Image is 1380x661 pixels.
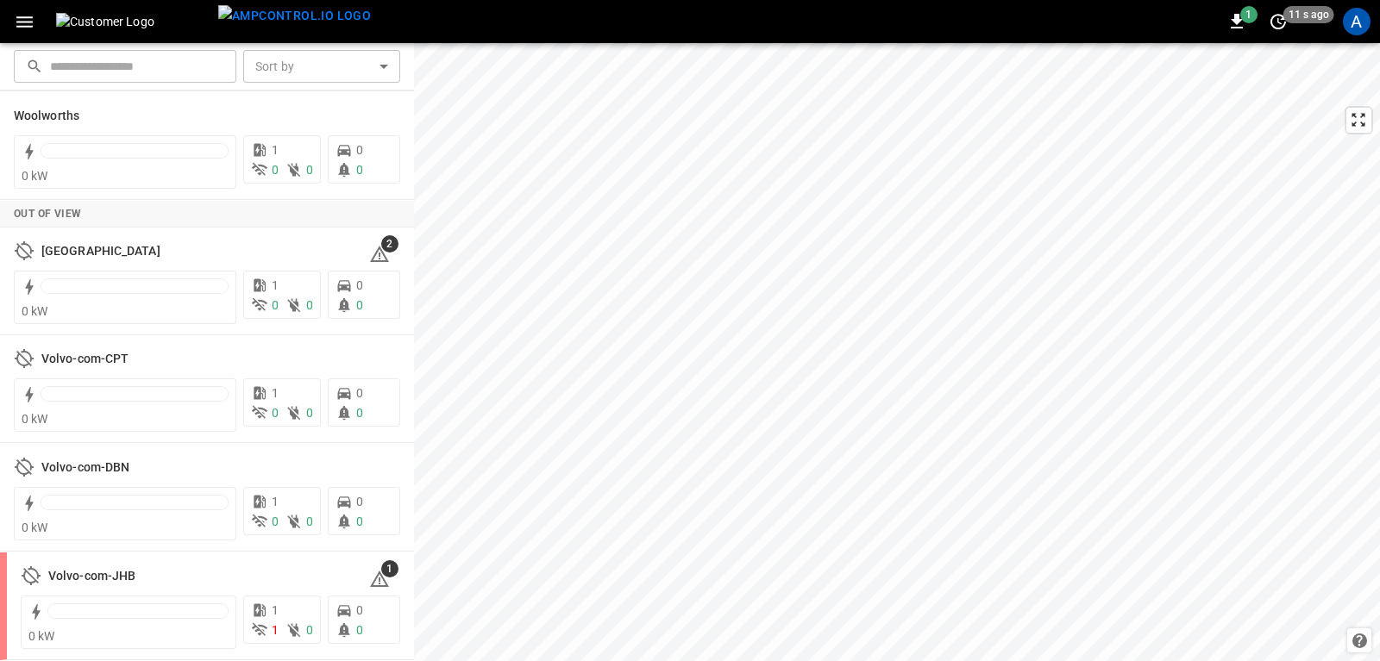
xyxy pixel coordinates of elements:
[356,514,363,528] span: 0
[381,560,398,577] span: 1
[272,278,279,292] span: 1
[381,235,398,253] span: 2
[1264,8,1292,35] button: set refresh interval
[56,13,211,30] img: Customer Logo
[272,495,279,508] span: 1
[356,495,363,508] span: 0
[356,603,363,617] span: 0
[356,623,363,637] span: 0
[41,350,129,369] h6: Volvo-com-CPT
[272,386,279,400] span: 1
[356,163,363,177] span: 0
[306,406,313,420] span: 0
[356,386,363,400] span: 0
[356,298,363,312] span: 0
[28,629,55,643] span: 0 kW
[356,278,363,292] span: 0
[22,169,48,183] span: 0 kW
[356,406,363,420] span: 0
[22,412,48,426] span: 0 kW
[272,514,279,528] span: 0
[41,242,160,261] h6: Carlswald Decor Centre
[14,107,79,126] h6: Woolworths
[48,567,135,586] h6: Volvo-com-JHB
[272,406,279,420] span: 0
[1240,6,1258,23] span: 1
[1283,6,1334,23] span: 11 s ago
[22,521,48,534] span: 0 kW
[414,43,1380,661] canvas: Map
[218,5,371,27] img: ampcontrol.io logo
[272,603,279,617] span: 1
[356,143,363,157] span: 0
[272,298,279,312] span: 0
[22,304,48,318] span: 0 kW
[306,514,313,528] span: 0
[41,458,129,477] h6: Volvo-com-DBN
[14,208,81,220] strong: Out of View
[272,623,279,637] span: 1
[272,143,279,157] span: 1
[1343,8,1371,35] div: profile-icon
[306,623,313,637] span: 0
[272,163,279,177] span: 0
[306,298,313,312] span: 0
[306,163,313,177] span: 0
